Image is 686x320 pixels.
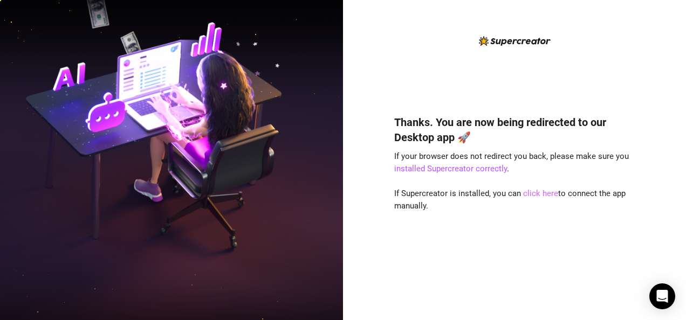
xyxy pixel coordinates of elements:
h4: Thanks. You are now being redirected to our Desktop app 🚀 [394,115,635,145]
span: If your browser does not redirect you back, please make sure you . [394,151,629,174]
span: If Supercreator is installed, you can to connect the app manually. [394,189,626,211]
div: Open Intercom Messenger [649,283,675,309]
img: logo-BBDzfeDw.svg [479,36,551,46]
a: click here [523,189,558,198]
a: installed Supercreator correctly [394,164,507,173]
